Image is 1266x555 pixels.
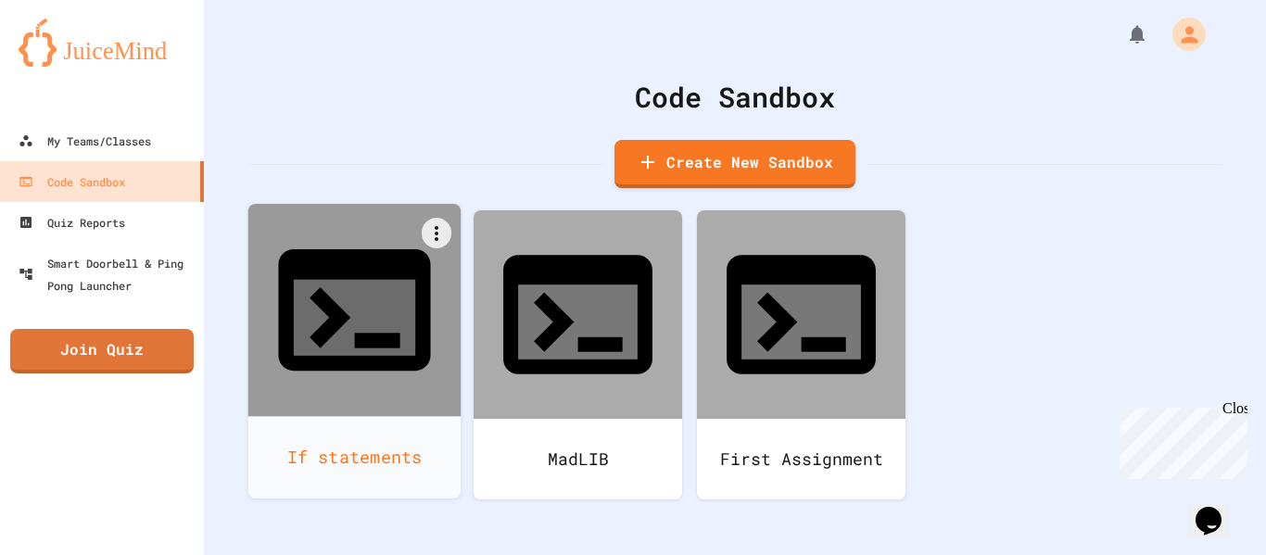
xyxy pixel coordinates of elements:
div: If statements [248,416,462,498]
iframe: chat widget [1112,400,1247,479]
a: Create New Sandbox [614,140,855,188]
a: If statements [248,204,462,498]
a: Join Quiz [10,329,194,373]
div: Smart Doorbell & Ping Pong Launcher [19,252,196,296]
div: My Teams/Classes [19,130,151,152]
img: logo-orange.svg [19,19,185,67]
a: MadLIB [474,210,682,499]
iframe: chat widget [1188,481,1247,536]
div: My Notifications [1092,19,1153,50]
div: MadLIB [474,419,682,499]
div: Code Sandbox [250,76,1220,118]
div: Code Sandbox [19,170,125,193]
div: Chat with us now!Close [7,7,128,118]
div: Quiz Reports [19,211,125,233]
div: My Account [1153,13,1210,56]
div: First Assignment [697,419,905,499]
a: First Assignment [697,210,905,499]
